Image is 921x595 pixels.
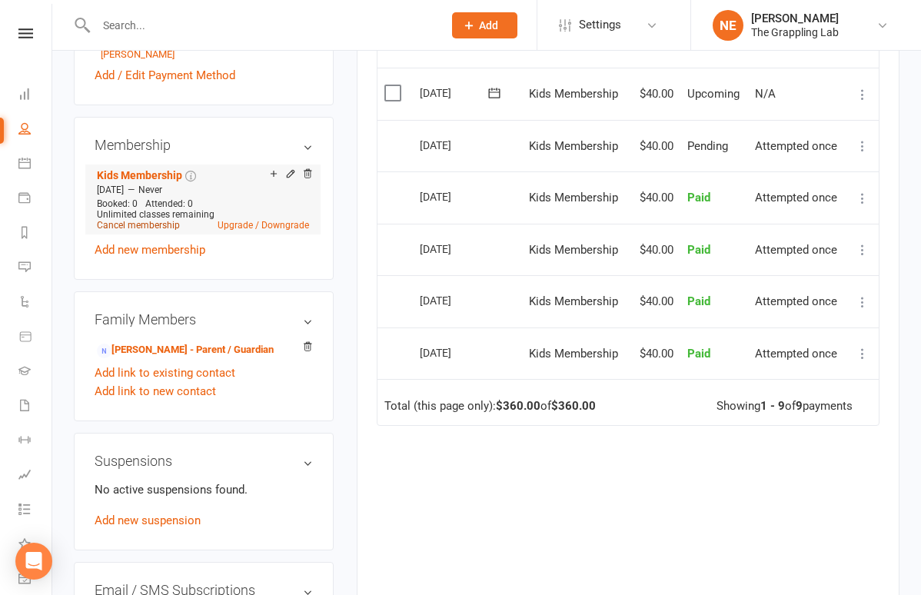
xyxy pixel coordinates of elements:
td: $40.00 [627,171,680,224]
div: Open Intercom Messenger [15,543,52,580]
td: $40.00 [627,68,680,120]
a: Payments [18,182,53,217]
div: [PERSON_NAME] [751,12,839,25]
span: Attempted once [755,139,837,153]
div: The Grappling Lab [751,25,839,39]
a: Add new suspension [95,514,201,527]
span: Kids Membership [529,243,618,257]
span: Attempted once [755,294,837,308]
input: Search... [91,15,432,36]
h3: Family Members [95,312,313,327]
span: Never [138,184,162,195]
span: Attempted once [755,347,837,361]
span: Add [479,19,498,32]
div: [DATE] [420,341,490,364]
strong: $360.00 [551,399,596,413]
div: [DATE] [420,133,490,157]
h3: Membership [95,138,313,153]
strong: 9 [796,399,803,413]
span: [DATE] [97,184,124,195]
div: [DATE] [420,184,490,208]
span: Kids Membership [529,139,618,153]
a: Add / Edit Payment Method [95,66,235,85]
div: [DATE] [420,81,490,105]
span: N/A [755,87,776,101]
td: $40.00 [627,224,680,276]
a: What's New [18,528,53,563]
button: Add [452,12,517,38]
div: [DATE] [420,288,490,312]
span: Attempted once [755,243,837,257]
a: Add link to existing contact [95,364,235,382]
a: Kids Membership [97,169,182,181]
span: Kids Membership [529,347,618,361]
div: [DATE] [420,237,490,261]
div: Total (this page only): of [384,400,596,413]
a: [PERSON_NAME] - Parent / Guardian [97,342,274,358]
a: Product Sales [18,321,53,355]
a: Assessments [18,459,53,494]
strong: $360.00 [496,399,540,413]
span: Booked: 0 [97,198,138,209]
a: Add link to new contact [95,382,216,401]
span: Kids Membership [529,87,618,101]
a: Add new membership [95,243,205,257]
span: Paid [687,294,710,308]
span: Settings [579,8,621,42]
p: No active suspensions found. [95,480,313,499]
td: $40.00 [627,275,680,327]
span: Paid [687,347,710,361]
a: People [18,113,53,148]
a: Upgrade / Downgrade [218,220,309,231]
td: $40.00 [627,327,680,380]
span: Attempted once [755,191,837,204]
a: Reports [18,217,53,251]
div: NE [713,10,743,41]
a: Calendar [18,148,53,182]
a: Dashboard [18,78,53,113]
span: Paid [687,191,710,204]
span: Kids Membership [529,294,618,308]
h3: Suspensions [95,454,313,469]
span: Pending [687,139,728,153]
a: Cancel membership [97,220,180,231]
span: Upcoming [687,87,740,101]
a: [PERSON_NAME] [101,48,175,60]
span: Unlimited classes remaining [97,209,214,220]
div: Showing of payments [717,400,853,413]
span: Paid [687,243,710,257]
strong: 1 - 9 [760,399,785,413]
span: Kids Membership [529,191,618,204]
td: $40.00 [627,120,680,172]
div: — [93,184,313,196]
span: Attended: 0 [145,198,193,209]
